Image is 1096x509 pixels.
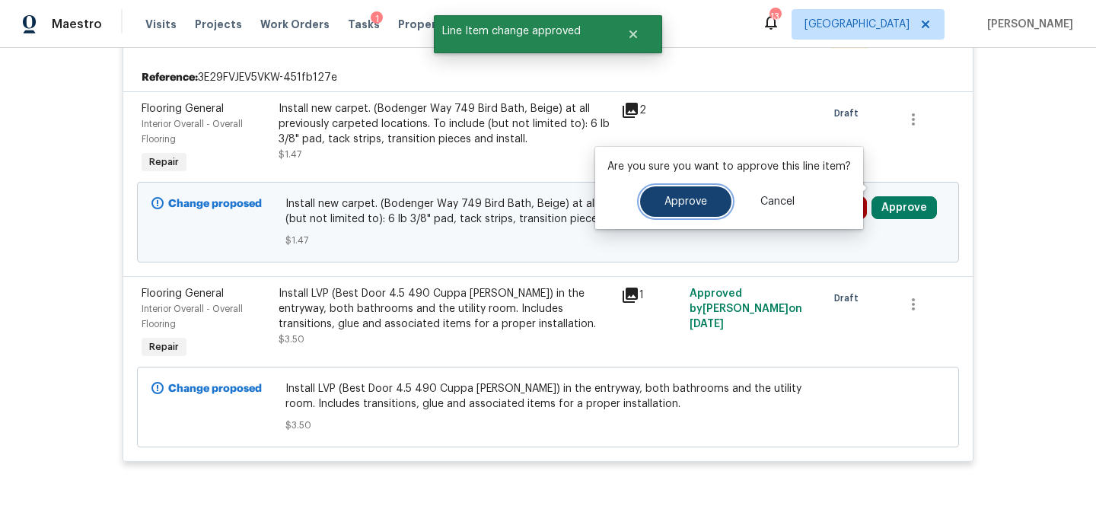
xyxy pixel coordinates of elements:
[143,339,185,355] span: Repair
[434,15,608,47] span: Line Item change approved
[871,196,937,219] button: Approve
[736,186,819,217] button: Cancel
[145,17,177,32] span: Visits
[690,288,802,329] span: Approved by [PERSON_NAME] on
[52,17,102,32] span: Maestro
[168,383,262,394] b: Change proposed
[285,196,811,227] span: Install new carpet. (Bodenger Way 749 Bird Bath, Beige) at all previously carpeted locations. To ...
[621,286,680,304] div: 1
[640,186,731,217] button: Approve
[769,9,780,24] div: 13
[260,17,330,32] span: Work Orders
[285,233,811,248] span: $1.47
[690,319,724,329] span: [DATE]
[608,19,658,49] button: Close
[142,103,224,114] span: Flooring General
[398,17,457,32] span: Properties
[804,17,910,32] span: [GEOGRAPHIC_DATA]
[834,291,865,306] span: Draft
[607,159,851,174] p: Are you sure you want to approve this line item?
[123,64,973,91] div: 3E29FVJEV5VKW-451fb127e
[142,304,243,329] span: Interior Overall - Overall Flooring
[621,101,680,119] div: 2
[664,196,707,208] span: Approve
[981,17,1073,32] span: [PERSON_NAME]
[142,70,198,85] b: Reference:
[285,418,811,433] span: $3.50
[142,119,243,144] span: Interior Overall - Overall Flooring
[142,288,224,299] span: Flooring General
[195,17,242,32] span: Projects
[279,335,304,344] span: $3.50
[834,106,865,121] span: Draft
[279,150,301,159] span: $1.47
[760,196,795,208] span: Cancel
[279,101,612,147] div: Install new carpet. (Bodenger Way 749 Bird Bath, Beige) at all previously carpeted locations. To ...
[285,381,811,412] span: Install LVP (Best Door 4.5 490 Cuppa [PERSON_NAME]) in the entryway, both bathrooms and the utili...
[143,154,185,170] span: Repair
[279,286,612,332] div: Install LVP (Best Door 4.5 490 Cuppa [PERSON_NAME]) in the entryway, both bathrooms and the utili...
[348,19,380,30] span: Tasks
[168,199,262,209] b: Change proposed
[371,11,383,27] div: 1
